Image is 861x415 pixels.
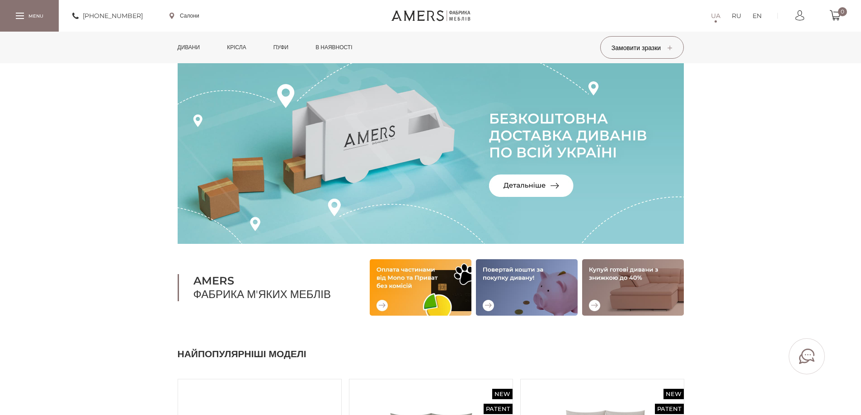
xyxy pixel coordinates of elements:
[309,32,359,63] a: в наявності
[220,32,253,63] a: Крісла
[267,32,296,63] a: Пуфи
[582,259,684,316] img: Купуй готові дивани зі знижкою до 40%
[193,274,347,288] b: AMERS
[655,404,684,414] span: Patent
[612,44,672,52] span: Замовити зразки
[663,389,684,399] span: New
[492,389,513,399] span: New
[484,404,513,414] span: Patent
[753,10,762,21] a: EN
[178,274,347,301] h1: Фабрика м'яких меблів
[476,259,578,316] img: Повертай кошти за покупку дивану
[732,10,741,21] a: RU
[169,12,199,20] a: Салони
[838,7,847,16] span: 0
[171,32,207,63] a: Дивани
[711,10,720,21] a: UA
[600,36,684,59] button: Замовити зразки
[72,10,143,21] a: [PHONE_NUMBER]
[370,259,471,316] img: Оплата частинами від Mono та Приват без комісій
[178,347,684,361] h2: Найпопулярніші моделі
